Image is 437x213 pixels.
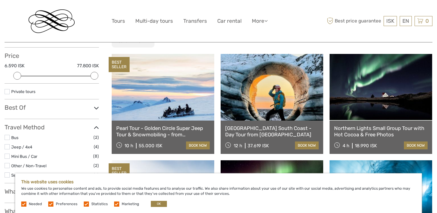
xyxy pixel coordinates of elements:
[11,163,46,168] a: Other / Non-Travel
[295,141,319,149] a: book now
[248,143,269,148] div: 37.619 ISK
[135,17,173,25] a: Multi-day tours
[404,141,428,149] a: book now
[93,134,99,141] span: (2)
[93,171,99,178] span: (2)
[29,201,42,207] label: Needed
[70,9,77,17] button: Open LiveChat chat widget
[343,143,349,148] span: 4 h
[139,143,162,148] div: 55.000 ISK
[5,52,99,59] h3: Price
[400,16,412,26] div: EN
[234,143,242,148] span: 12 h
[5,188,99,195] h3: What do you want to see?
[225,125,319,138] a: [GEOGRAPHIC_DATA] South Coast - Day Tour from [GEOGRAPHIC_DATA]
[77,63,99,69] label: 77.800 ISK
[8,11,69,15] p: We're away right now. Please check back later!
[11,173,30,178] a: Self-Drive
[11,145,32,149] a: Jeep / 4x4
[217,17,242,25] a: Car rental
[151,201,167,207] button: OK
[5,63,25,69] label: 6.590 ISK
[112,17,125,25] a: Tours
[109,163,130,178] div: BEST SELLER
[425,18,430,24] span: 0
[5,104,99,111] h3: Best Of
[56,201,77,207] label: Preferences
[124,143,133,148] span: 10 h
[5,124,99,131] h3: Travel Method
[355,143,377,148] div: 18.990 ISK
[386,18,394,24] span: ISK
[93,162,99,169] span: (2)
[183,17,207,25] a: Transfers
[11,135,19,140] a: Bus
[334,125,428,138] a: Northern Lights Small Group Tour with Hot Cocoa & Free Photos
[186,141,210,149] a: book now
[15,173,422,213] div: We use cookies to personalise content and ads, to provide social media features and to analyse ou...
[94,143,99,150] span: (4)
[252,17,268,25] a: More
[11,89,36,94] a: Private tours
[91,201,108,207] label: Statistics
[11,154,37,159] a: Mini Bus / Car
[109,57,130,72] div: BEST SELLER
[93,153,99,160] span: (8)
[116,125,210,138] a: Pearl Tour - Golden Circle Super Jeep Tour & Snowmobiling - from [GEOGRAPHIC_DATA]
[122,201,139,207] label: Marketing
[21,179,416,185] h5: This website uses cookies
[326,16,382,26] span: Best price guarantee
[29,9,75,33] img: Reykjavik Residence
